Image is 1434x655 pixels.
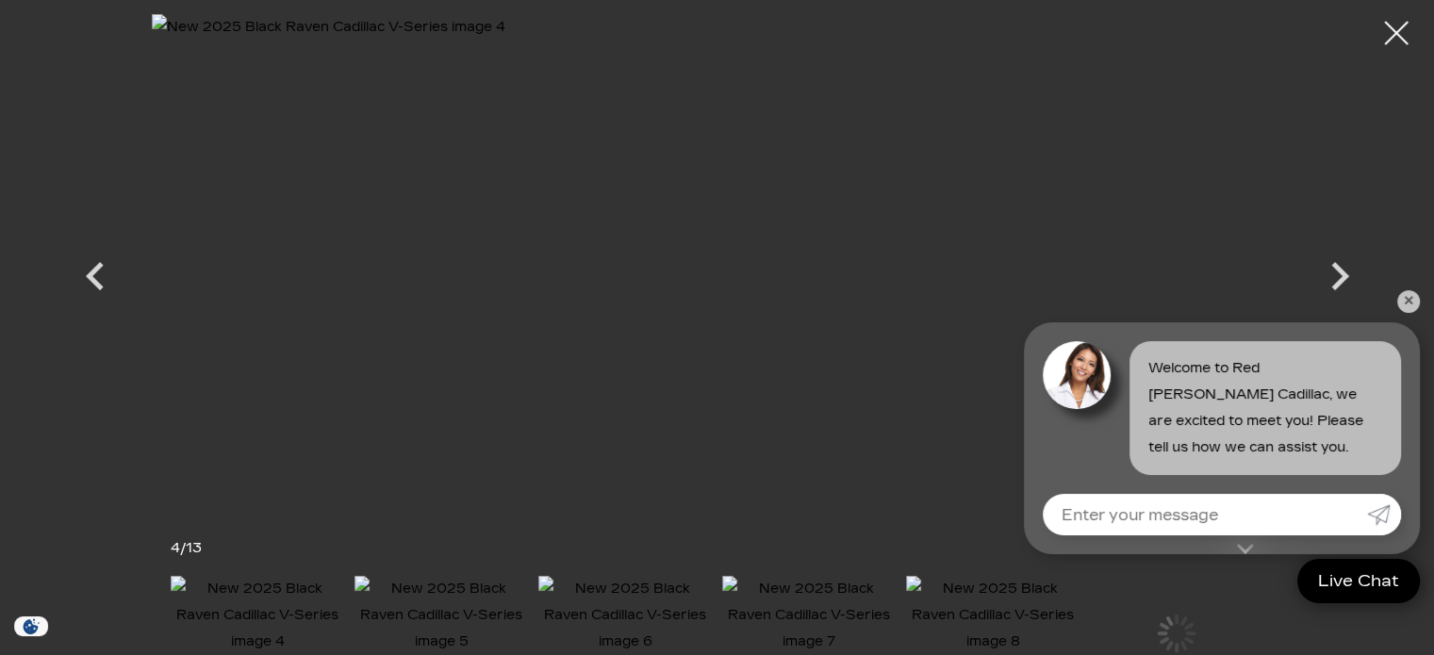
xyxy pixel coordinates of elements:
img: Agent profile photo [1043,341,1111,409]
img: New 2025 Black Raven Cadillac V-Series image 7 [722,576,897,655]
div: / [171,535,202,562]
div: Previous [67,238,124,323]
img: New 2025 Black Raven Cadillac V-Series image 8 [906,576,1080,655]
div: Next [1311,238,1368,323]
a: Live Chat [1297,559,1420,603]
img: Opt-Out Icon [9,616,53,636]
span: 4 [171,540,180,556]
img: New 2025 Black Raven Cadillac V-Series image 4 [171,576,345,655]
a: Submit [1367,494,1401,535]
img: New 2025 Black Raven Cadillac V-Series image 6 [538,576,713,655]
section: Click to Open Cookie Consent Modal [9,616,53,636]
img: New 2025 Black Raven Cadillac V-Series image 5 [354,576,529,655]
div: Welcome to Red [PERSON_NAME] Cadillac, we are excited to meet you! Please tell us how we can assi... [1129,341,1401,475]
span: Live Chat [1309,570,1409,592]
input: Enter your message [1043,494,1367,535]
img: New 2025 Black Raven Cadillac V-Series image 4 [152,14,1283,504]
span: 13 [186,540,202,556]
